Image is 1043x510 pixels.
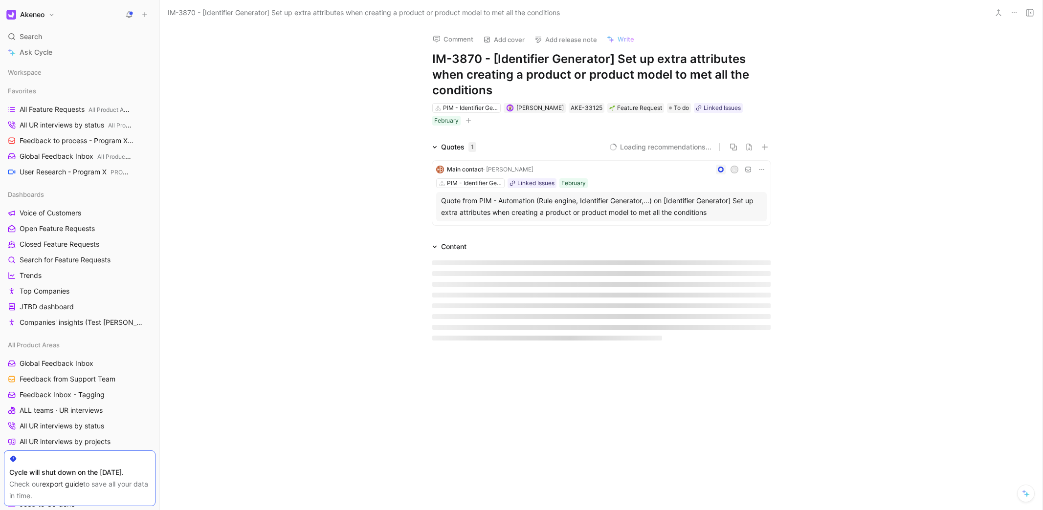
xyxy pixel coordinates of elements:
span: Closed Feature Requests [20,239,99,249]
div: AKE-33125 [571,103,602,113]
a: Global Feedback InboxAll Product Areas [4,149,155,164]
div: Cycle will shut down on the [DATE]. [9,467,150,478]
span: · [PERSON_NAME] [483,166,533,173]
button: Comment [428,32,478,46]
span: Feedback Inbox - Tagging [20,390,105,400]
img: avatar [507,106,512,111]
a: Companies' insights (Test [PERSON_NAME]) [4,315,155,330]
a: Feedback to process - Program XPROGRAM X [4,133,155,148]
a: All UR interviews by status [4,419,155,433]
span: Trends [20,271,42,280]
span: All UR interviews by projects [20,437,111,446]
a: Open Feature Requests [4,221,155,236]
span: JTBD dashboard [20,302,74,312]
div: Workspace [4,65,155,80]
a: All UR interviews by projects [4,434,155,449]
span: Write [618,35,634,43]
span: All UR interviews by status [20,120,133,130]
div: Quote from PIM - Automation (Rule engine, Identifier Generator,...) on [Identifier Generator] Set... [441,195,762,218]
span: Companies' insights (Test [PERSON_NAME]) [20,318,143,327]
img: Akeneo [6,10,16,20]
span: User Research - Program X [20,167,133,177]
div: Dashboards [4,187,155,202]
a: Search for Feature Requests [4,253,155,267]
span: Main contact [447,166,483,173]
h1: IM-3870 - [Identifier Generator] Set up extra attributes when creating a product or product model... [432,51,771,98]
span: Global Feedback Inbox [20,359,93,368]
span: All Product Areas [97,153,144,160]
span: Open Feature Requests [20,224,95,234]
span: Favorites [8,86,36,96]
div: February [561,178,586,188]
a: ALL teams · UR interviews [4,403,155,418]
div: L [731,167,737,173]
span: Voice of Customers [20,208,81,218]
span: Global Feedback Inbox [20,151,132,162]
span: Top Companies [20,286,69,296]
button: Add cover [479,33,529,46]
span: Search for Feature Requests [20,255,111,265]
a: export guide [42,480,83,488]
span: ALL teams · UR interviews [20,405,103,415]
a: Ask Cycle [4,45,155,60]
span: Dashboards [8,190,44,199]
a: Feedback from Support Team [4,372,155,386]
div: Linked Issues [704,103,741,113]
span: All Feature Requests [20,105,131,115]
span: PROGRAM X [111,169,146,176]
span: IM-3870 - [Identifier Generator] Set up extra attributes when creating a product or product model... [168,7,560,19]
div: To do [667,103,691,113]
a: Feedback Inbox - Tagging [4,387,155,402]
div: Quotes1 [428,141,480,153]
div: 🌱Feature Request [607,103,664,113]
span: Feedback to process - Program X [20,136,135,146]
div: Quotes [441,141,476,153]
div: PIM - Identifier Generator [447,178,502,188]
span: Search [20,31,42,42]
span: All Product Areas [89,106,135,113]
div: February [434,116,459,126]
span: All Product Areas [8,340,60,350]
div: 1 [468,142,476,152]
span: All Product Areas [108,122,155,129]
span: To do [674,103,689,113]
button: Loading recommendations... [609,141,711,153]
div: Check our to save all your data in time. [9,478,150,502]
img: 🌱 [609,105,615,111]
a: Global Feedback Inbox [4,356,155,371]
button: Add release note [530,33,601,46]
span: Ask Cycle [20,46,52,58]
div: Content [441,241,466,253]
h1: Akeneo [20,10,44,19]
div: Content [428,241,470,253]
div: All Product Areas [4,338,155,352]
div: Search [4,29,155,44]
img: logo [436,166,444,173]
a: JTBD dashboard [4,299,155,314]
span: Feedback from Support Team [20,374,115,384]
a: Trends [4,268,155,283]
a: Voice of Customers [4,206,155,220]
span: All UR interviews by status [20,421,104,431]
span: Workspace [8,67,42,77]
a: All Feature RequestsAll Product Areas [4,102,155,117]
div: Favorites [4,84,155,98]
div: Linked Issues [517,178,555,188]
a: All UR interviews by statusAll Product Areas [4,118,155,132]
button: AkeneoAkeneo [4,8,57,21]
div: DashboardsVoice of CustomersOpen Feature RequestsClosed Feature RequestsSearch for Feature Reques... [4,187,155,330]
a: User Research - Program XPROGRAM X [4,165,155,179]
button: Write [602,32,639,46]
a: Top Companies [4,284,155,298]
div: Feature Request [609,103,662,113]
div: PIM - Identifier Generator [443,103,498,113]
span: [PERSON_NAME] [516,104,564,111]
a: Closed Feature Requests [4,237,155,252]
